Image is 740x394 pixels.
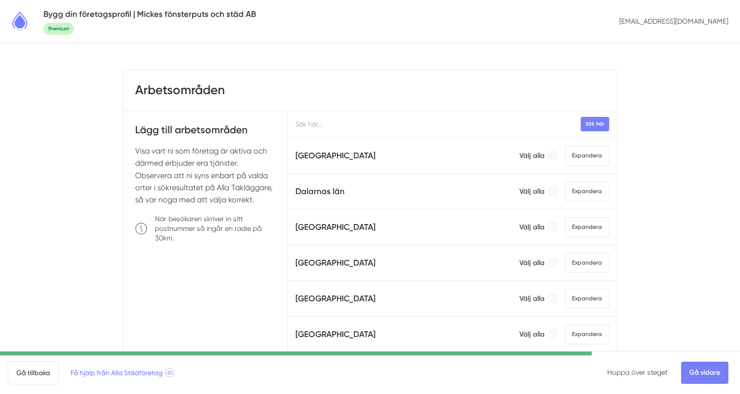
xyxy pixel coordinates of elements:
h5: [GEOGRAPHIC_DATA] [295,328,376,341]
h4: Lägg till arbetsområden [135,123,276,144]
button: Sök här [581,117,609,131]
h5: Bygg din företagsprofil | Mickes fönsterputs och städ AB [43,8,256,21]
h5: [GEOGRAPHIC_DATA] [295,221,376,234]
span: Expandera [565,182,609,201]
p: Välj alla [519,186,545,196]
a: Hoppa över steget [607,368,668,376]
span: Expandera [565,146,609,166]
h5: [GEOGRAPHIC_DATA] [295,292,376,305]
p: Välj alla [519,258,545,267]
h5: [GEOGRAPHIC_DATA] [295,256,376,269]
span: Expandera [565,253,609,273]
img: Alla Städföretag [8,9,32,33]
a: Gå vidare [681,362,728,384]
span: Få hjälp från Alla Städföretag [70,367,174,378]
span: Expandera [565,289,609,309]
a: Gå tillbaka [8,361,59,384]
span: Expandera [565,217,609,237]
span: Expandera [565,324,609,344]
p: Välj alla [519,222,545,232]
p: Välj alla [519,294,545,303]
p: Välj alla [519,329,545,339]
p: Visa vart ni som företag är aktiva och därmed erbjuder era tjänster. Observera att ni syns enbart... [135,145,276,206]
p: Välj alla [519,151,545,160]
input: Sök här... [288,111,616,138]
h3: Arbetsområden [135,82,225,99]
span: Premium [43,23,74,35]
h5: [GEOGRAPHIC_DATA] [295,149,376,162]
p: [EMAIL_ADDRESS][DOMAIN_NAME] [615,13,732,30]
p: När besökaren skriver in sitt postnummer så ingår en radie på 30km. [155,214,276,243]
h5: Dalarnas län [295,185,345,198]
